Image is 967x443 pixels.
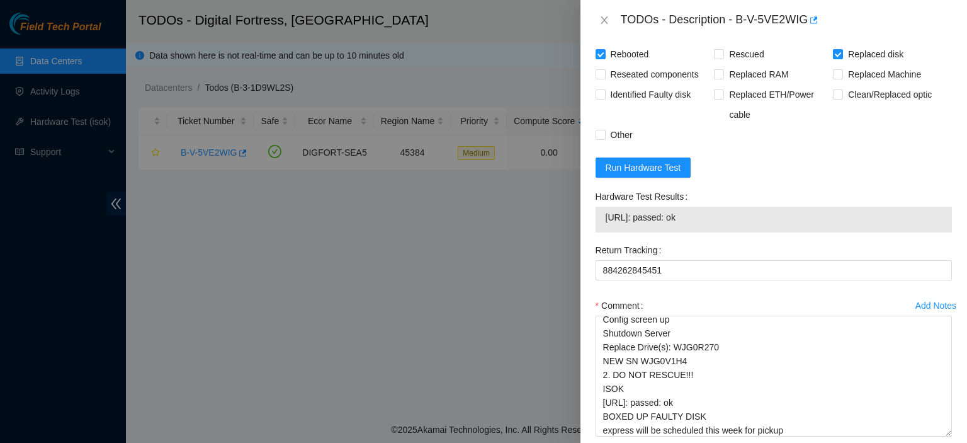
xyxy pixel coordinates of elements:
[596,187,693,207] label: Hardware Test Results
[596,296,648,316] label: Comment
[596,158,691,178] button: Run Hardware Test
[599,15,609,25] span: close
[596,316,952,437] textarea: Comment
[596,260,952,280] input: Return Tracking
[596,240,667,260] label: Return Tracking
[606,44,654,64] span: Rebooted
[606,64,704,84] span: Reseated components
[915,296,957,316] button: Add Notes
[843,64,926,84] span: Replaced Machine
[915,301,956,310] div: Add Notes
[724,44,769,64] span: Rescued
[724,64,793,84] span: Replaced RAM
[843,44,908,64] span: Replaced disk
[606,161,681,175] span: Run Hardware Test
[596,14,613,26] button: Close
[724,84,833,125] span: Replaced ETH/Power cable
[606,125,638,145] span: Other
[606,210,942,224] span: [URL]: passed: ok
[621,10,952,30] div: TODOs - Description - B-V-5VE2WIG
[843,84,937,105] span: Clean/Replaced optic
[606,84,696,105] span: Identified Faulty disk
